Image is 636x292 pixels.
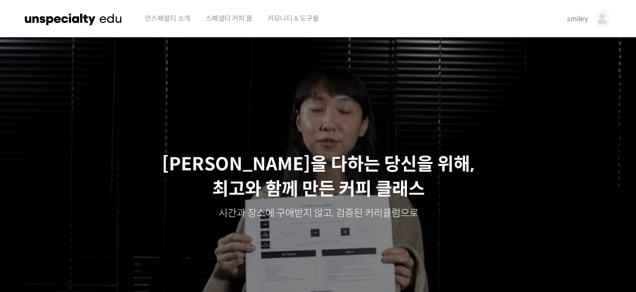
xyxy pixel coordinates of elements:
p: [PERSON_NAME]을 다하는 당신을 위해, 최고와 함께 만든 커피 클래스 [10,152,627,202]
span: smiley [567,14,588,23]
p: 시간과 장소에 구애받지 않고, 검증된 커리큘럼으로 [10,207,627,220]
